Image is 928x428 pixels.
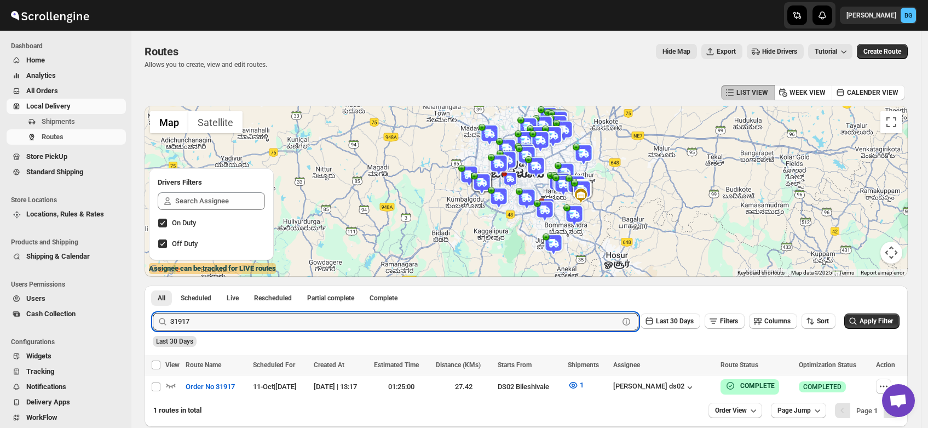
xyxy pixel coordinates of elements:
[860,317,893,325] span: Apply Filter
[846,11,896,20] p: [PERSON_NAME]
[740,382,775,390] b: COMPLETE
[374,361,419,369] span: Estimated Time
[26,294,45,303] span: Users
[777,406,811,415] span: Page Jump
[7,395,126,410] button: Delivery Apps
[7,410,126,425] button: WorkFlow
[26,102,71,110] span: Local Delivery
[156,338,193,345] span: Last 30 Days
[799,361,856,369] span: Optimization Status
[145,45,178,58] span: Routes
[880,111,902,133] button: Toggle fullscreen view
[26,367,54,375] span: Tracking
[7,83,126,99] button: All Orders
[370,294,397,303] span: Complete
[149,263,276,274] label: Assignee can be tracked for LIVE routes
[717,47,736,56] span: Export
[498,361,532,369] span: Starts From
[613,382,695,393] button: [PERSON_NAME] ds02
[42,117,75,125] span: Shipments
[153,406,201,414] span: 1 routes in total
[150,111,188,133] button: Show street map
[882,384,915,417] div: Open chat
[613,361,640,369] span: Assignee
[876,361,895,369] span: Action
[172,239,198,248] span: Off Duty
[656,44,697,59] button: Map action label
[151,290,172,306] button: All routes
[721,361,758,369] span: Route Status
[181,294,211,303] span: Scheduled
[880,242,902,264] button: Map camera controls
[158,177,265,188] h2: Drivers Filters
[26,152,67,161] span: Store PickUp
[172,219,196,227] span: On Duty
[11,196,126,204] span: Store Locations
[874,407,878,415] b: 1
[26,383,66,391] span: Notifications
[42,133,64,141] span: Routes
[26,310,76,318] span: Cash Collection
[568,361,599,369] span: Shipments
[26,398,70,406] span: Delivery Apps
[188,111,243,133] button: Show satellite imagery
[904,12,913,19] text: BG
[26,252,90,260] span: Shipping & Calendar
[705,313,745,329] button: Filters
[253,383,297,391] span: 11-Oct | [DATE]
[307,294,354,303] span: Partial complete
[314,381,367,392] div: [DATE] | 13:17
[708,403,762,418] button: Order View
[7,68,126,83] button: Analytics
[26,168,83,176] span: Standard Shipping
[749,313,797,329] button: Columns
[747,44,804,59] button: Hide Drivers
[7,129,126,145] button: Routes
[11,238,126,247] span: Products and Shipping
[7,379,126,395] button: Notifications
[840,7,917,24] button: User menu
[11,280,126,289] span: Users Permissions
[374,381,429,392] div: 01:25:00
[158,294,165,303] span: All
[762,47,797,56] span: Hide Drivers
[436,381,491,392] div: 27.42
[764,317,791,325] span: Columns
[580,381,584,389] span: 1
[791,270,832,276] span: Map data ©2025
[802,313,835,329] button: Sort
[436,361,481,369] span: Distance (KMs)
[815,48,837,55] span: Tutorial
[26,71,56,79] span: Analytics
[26,210,104,218] span: Locations, Rules & Rates
[720,317,738,325] span: Filters
[26,352,51,360] span: Widgets
[844,313,900,329] button: Apply Filter
[26,56,45,64] span: Home
[725,380,775,391] button: COMPLETE
[147,262,183,277] img: Google
[7,291,126,306] button: Users
[789,88,826,97] span: WEEK VIEW
[186,381,235,392] span: Order No 31917
[26,413,57,421] span: WorkFlow
[147,262,183,277] a: Open this area in Google Maps (opens a new window)
[839,270,854,276] a: Terms (opens in new tab)
[165,361,180,369] span: View
[254,294,292,303] span: Rescheduled
[253,361,295,369] span: Scheduled For
[175,192,265,210] input: Search Assignee
[314,361,344,369] span: Created At
[9,2,91,29] img: ScrollEngine
[771,403,826,418] button: Page Jump
[808,44,852,59] button: Tutorial
[721,85,775,100] button: LIST VIEW
[715,406,747,415] span: Order View
[7,114,126,129] button: Shipments
[861,270,904,276] a: Report a map error
[847,88,898,97] span: CALENDER VIEW
[832,85,905,100] button: CALENDER VIEW
[26,87,58,95] span: All Orders
[7,349,126,364] button: Widgets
